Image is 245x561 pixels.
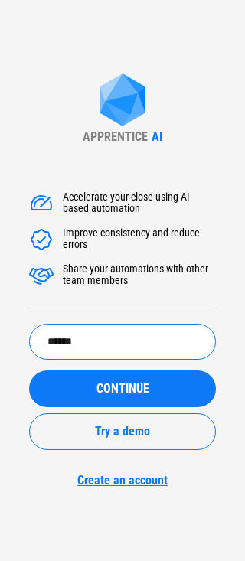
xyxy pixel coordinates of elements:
div: AI [152,129,162,144]
img: Accelerate [29,191,54,216]
button: Try a demo [29,413,216,450]
a: Create an account [29,473,216,488]
img: Apprentice AI [92,73,153,129]
div: APPRENTICE [83,129,148,144]
img: Accelerate [29,263,54,288]
button: CONTINUE [29,370,216,407]
span: Try a demo [95,426,150,438]
div: Improve consistency and reduce errors [63,227,216,252]
span: CONTINUE [96,383,149,395]
div: Share your automations with other team members [63,263,216,288]
div: Accelerate your close using AI based automation [63,191,216,216]
img: Accelerate [29,227,54,252]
